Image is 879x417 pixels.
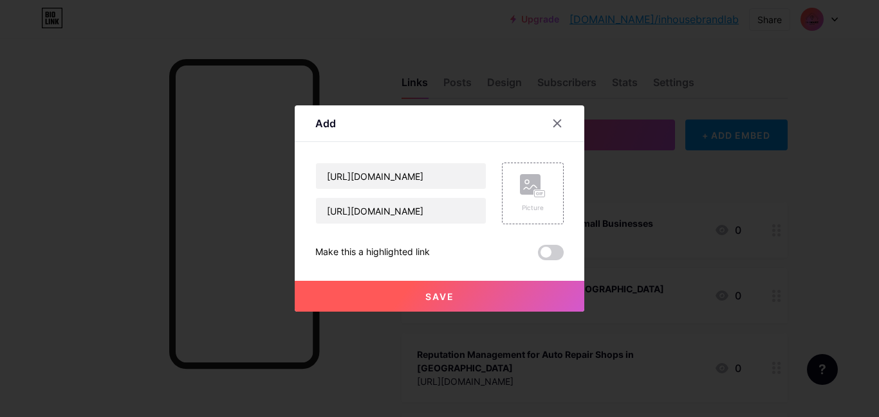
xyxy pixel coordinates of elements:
[425,291,454,302] span: Save
[315,116,336,131] div: Add
[520,203,546,213] div: Picture
[316,163,486,189] input: Title
[315,245,430,260] div: Make this a highlighted link
[295,281,584,312] button: Save
[316,198,486,224] input: URL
